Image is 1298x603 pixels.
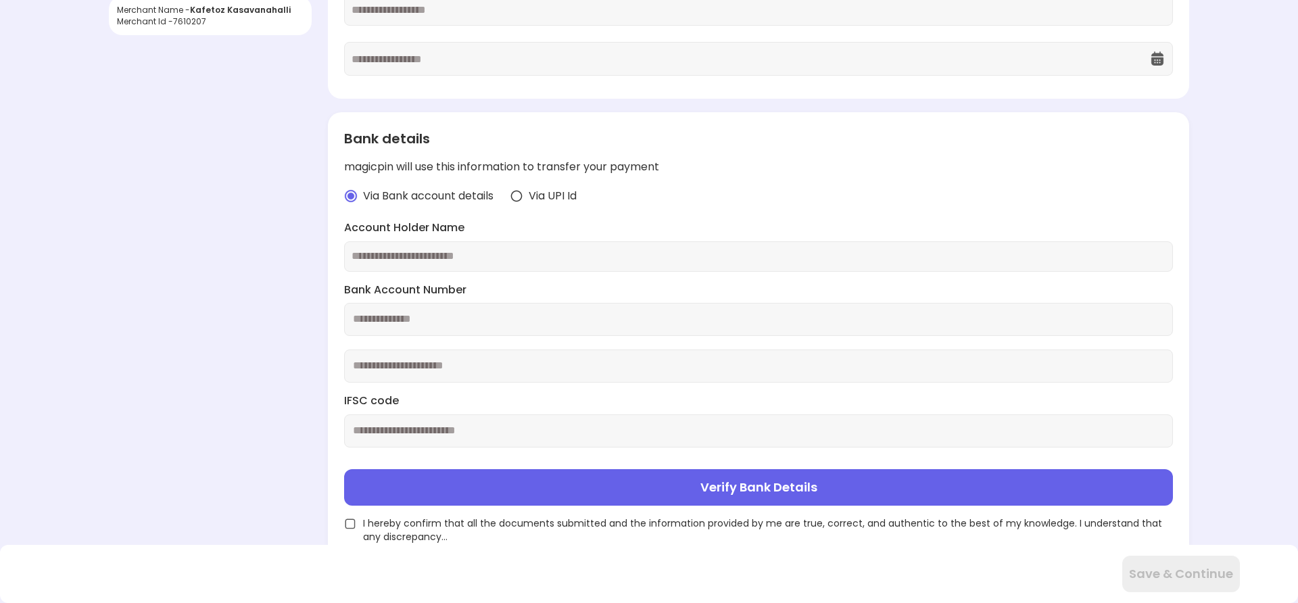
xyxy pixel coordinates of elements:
span: Via UPI Id [529,189,577,204]
span: Via Bank account details [363,189,494,204]
span: I hereby confirm that all the documents submitted and the information provided by me are true, co... [363,516,1173,544]
div: magicpin will use this information to transfer your payment [344,160,1173,175]
img: radio [344,189,358,203]
label: Account Holder Name [344,220,1173,236]
img: unchecked [344,518,356,530]
button: Save & Continue [1122,556,1240,592]
button: Verify Bank Details [344,469,1173,506]
img: radio [510,189,523,203]
label: IFSC code [344,393,1173,409]
img: OcXK764TI_dg1n3pJKAFuNcYfYqBKGvmbXteblFrPew4KBASBbPUoKPFDRZzLe5z5khKOkBCrBseVNl8W_Mqhk0wgJF92Dyy9... [1149,51,1165,67]
label: Bank Account Number [344,283,1173,298]
div: Merchant Name - [117,4,304,16]
div: Bank details [344,128,1173,149]
span: Kafetoz Kasavanahalli [190,4,291,16]
div: Merchant Id - 7610207 [117,16,304,27]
